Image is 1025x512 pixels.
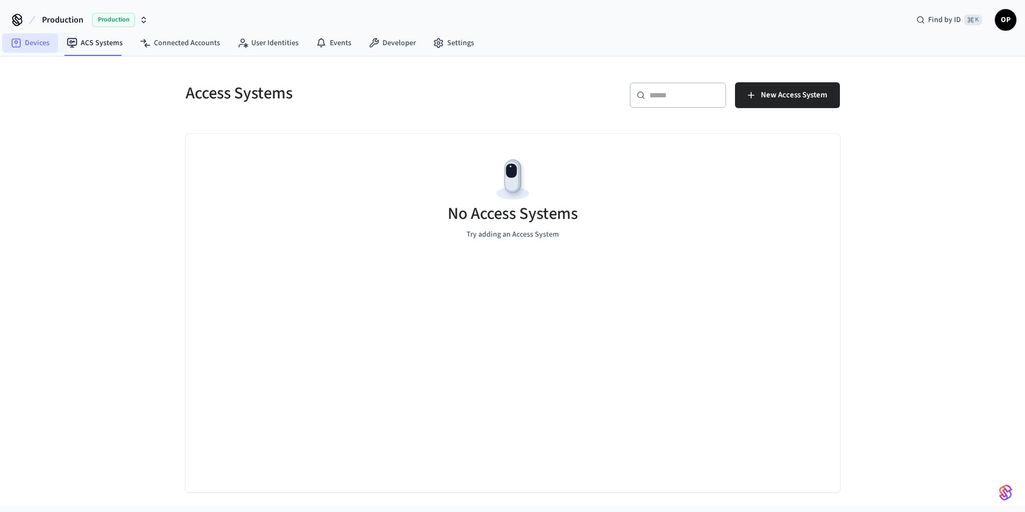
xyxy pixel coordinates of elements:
[908,10,991,30] div: Find by ID⌘ K
[229,33,307,53] a: User Identities
[307,33,360,53] a: Events
[186,82,506,104] h5: Access Systems
[425,33,483,53] a: Settings
[42,13,83,26] span: Production
[964,15,982,25] span: ⌘ K
[735,82,840,108] button: New Access System
[996,10,1015,30] span: OP
[995,9,1016,31] button: OP
[131,33,229,53] a: Connected Accounts
[466,229,559,240] p: Try adding an Access System
[360,33,425,53] a: Developer
[761,88,827,102] span: New Access System
[448,203,578,225] h5: No Access Systems
[928,15,961,25] span: Find by ID
[489,155,537,204] img: Devices Empty State
[92,13,135,27] span: Production
[58,33,131,53] a: ACS Systems
[2,33,58,53] a: Devices
[999,484,1012,501] img: SeamLogoGradient.69752ec5.svg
